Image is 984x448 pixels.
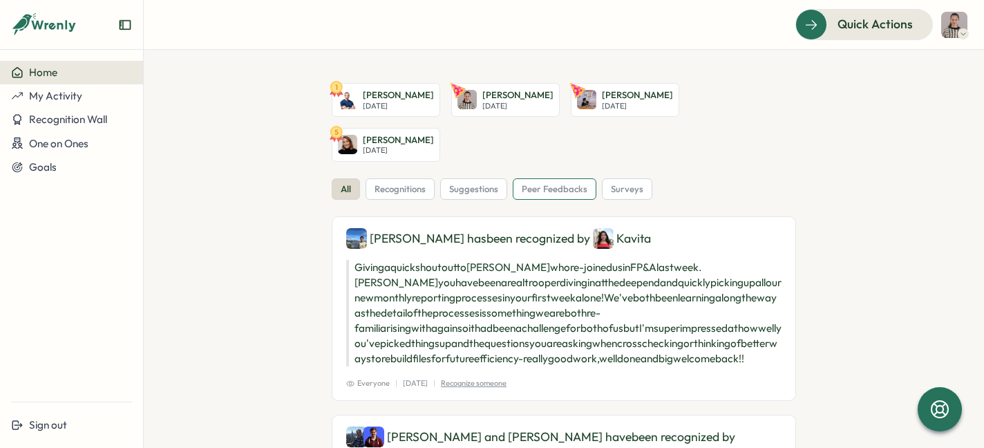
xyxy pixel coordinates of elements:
div: Kavita [593,228,651,249]
img: Alex Marshall [346,427,367,447]
div: [PERSON_NAME] has been recognized by [346,228,782,249]
span: One on Ones [29,137,88,150]
img: Henry Dennis [363,427,384,447]
span: Goals [29,160,57,174]
span: Everyone [346,377,390,389]
button: Expand sidebar [118,18,132,32]
span: Sign out [29,418,67,431]
span: Recognition Wall [29,113,107,126]
img: James Nock [338,90,357,109]
span: suggestions [449,183,498,196]
a: Lauren Sampayo[PERSON_NAME][DATE] [451,83,560,117]
text: 1 [335,82,338,92]
p: [PERSON_NAME] [482,89,553,102]
span: Home [29,66,57,79]
p: Giving a quick shout out to [PERSON_NAME] who re-joined us in FP&A last week. [PERSON_NAME] you h... [346,260,782,366]
p: [DATE] [602,102,673,111]
p: | [395,377,397,389]
span: My Activity [29,89,82,102]
span: all [341,183,351,196]
p: [PERSON_NAME] [363,134,434,147]
span: surveys [611,183,643,196]
img: Kavita Thomas [593,228,614,249]
p: Recognize someone [441,377,507,389]
p: [PERSON_NAME] [602,89,673,102]
img: Leanne Zammit [577,90,596,109]
span: peer feedbacks [522,183,587,196]
p: [DATE] [403,377,428,389]
p: [DATE] [482,102,553,111]
button: Quick Actions [795,9,933,39]
text: 5 [334,127,339,136]
p: [DATE] [363,102,434,111]
img: Chan-Lee Bond [346,228,367,249]
p: | [433,377,435,389]
img: Hannah Dempster [338,135,357,154]
img: Lauren Sampayo [457,90,477,109]
span: Quick Actions [838,15,913,33]
a: 1James Nock[PERSON_NAME][DATE] [332,83,440,117]
a: 5Hannah Dempster[PERSON_NAME][DATE] [332,128,440,162]
a: Leanne Zammit[PERSON_NAME][DATE] [571,83,679,117]
p: [PERSON_NAME] [363,89,434,102]
img: Lauren Sampayo [941,12,967,38]
span: recognitions [375,183,426,196]
p: [DATE] [363,146,434,155]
